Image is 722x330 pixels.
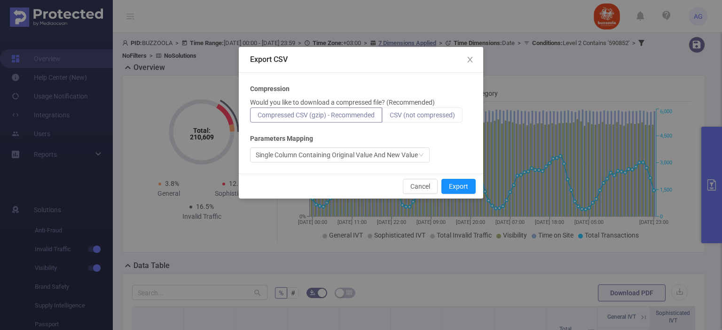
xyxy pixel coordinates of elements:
i: icon: close [466,56,474,63]
div: Export CSV [250,54,472,65]
button: Export [441,179,476,194]
button: Close [457,47,483,73]
b: Compression [250,84,290,94]
span: Compressed CSV (gzip) - Recommended [258,111,375,119]
b: Parameters Mapping [250,134,313,144]
i: icon: down [418,152,424,159]
button: Cancel [403,179,438,194]
span: CSV (not compressed) [390,111,455,119]
p: Would you like to download a compressed file? (Recommended) [250,98,435,107]
div: Single Column Containing Original Value And New Value [256,148,418,162]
